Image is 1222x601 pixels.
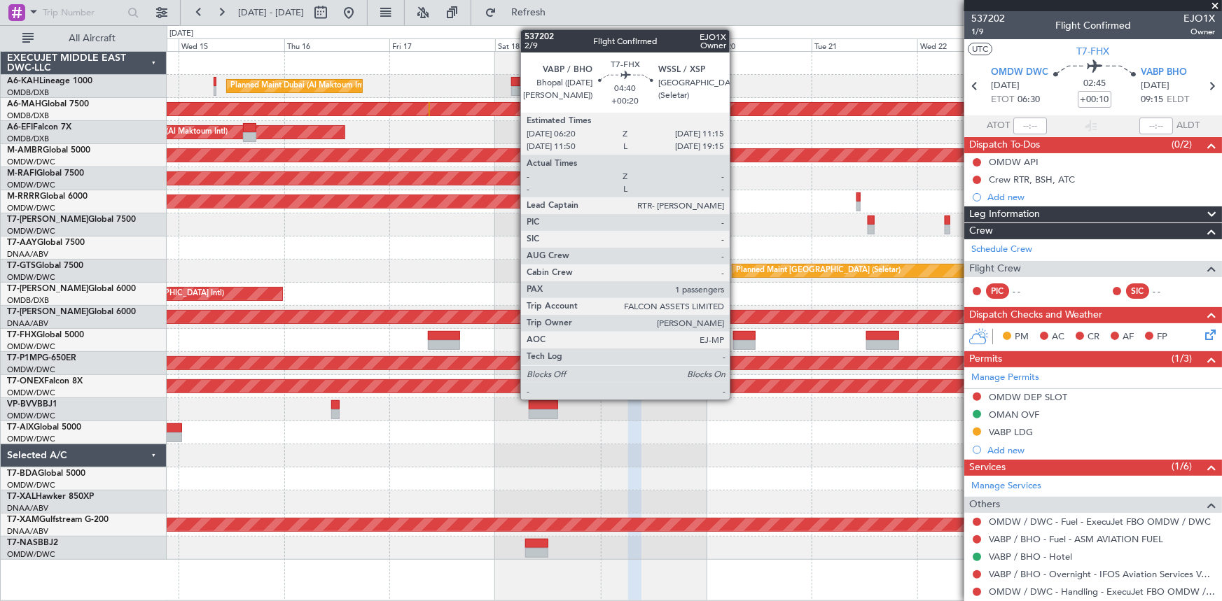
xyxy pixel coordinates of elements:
[969,460,1006,476] span: Services
[7,192,88,201] a: M-RRRRGlobal 6000
[989,174,1075,185] div: Crew RTR, BSH, ATC
[7,377,83,386] a: T7-ONEXFalcon 8X
[7,388,55,398] a: OMDW/DWC
[7,262,83,270] a: T7-GTSGlobal 7500
[43,2,123,23] input: Trip Number
[1015,330,1029,344] span: PM
[1176,119,1200,133] span: ALDT
[7,539,38,547] span: T7-NAS
[7,549,55,560] a: OMDW/DWC
[601,38,707,51] div: Sun 19
[7,341,55,352] a: OMDW/DWC
[238,6,304,19] span: [DATE] - [DATE]
[7,123,71,132] a: A6-EFIFalcon 7X
[1083,77,1106,91] span: 02:45
[7,146,90,155] a: M-AMBRGlobal 5000
[7,203,55,213] a: OMDW/DWC
[1018,93,1040,107] span: 06:30
[7,377,44,386] span: T7-ONEX
[1126,283,1149,299] div: SIC
[971,243,1032,257] a: Schedule Crew
[969,206,1040,222] span: Leg Information
[495,38,601,51] div: Sat 18
[15,27,152,50] button: All Aircraft
[989,156,1039,168] div: OMDW API
[989,568,1215,580] a: VABP / BHO - Overnight - IFOS Aviation Services VABP/BHP
[989,533,1163,545] a: VABP / BHO - Fuel - ASM AVIATION FUEL
[7,226,55,236] a: OMDW/DWC
[969,261,1021,277] span: Flight Crew
[230,76,368,97] div: Planned Maint Dubai (Al Maktoum Intl)
[1141,93,1163,107] span: 09:15
[7,469,85,478] a: T7-BDAGlobal 5000
[7,423,81,432] a: T7-AIXGlobal 5000
[969,497,1000,513] span: Others
[7,272,55,283] a: OMDW/DWC
[989,551,1072,563] a: VABP / BHO - Hotel
[7,77,92,85] a: A6-KAHLineage 1000
[7,331,36,339] span: T7-FHX
[707,38,812,51] div: Mon 20
[7,239,85,247] a: T7-AAYGlobal 7500
[7,180,55,190] a: OMDW/DWC
[7,354,76,362] a: T7-P1MPG-650ER
[1013,285,1044,297] div: - -
[478,1,562,24] button: Refresh
[7,169,84,178] a: M-RAFIGlobal 7500
[7,100,89,108] a: A6-MAHGlobal 7500
[969,351,1002,367] span: Permits
[1183,26,1215,38] span: Owner
[1172,137,1192,152] span: (0/2)
[991,79,1020,93] span: [DATE]
[7,262,36,270] span: T7-GTS
[7,192,40,201] span: M-RRRR
[7,308,136,316] a: T7-[PERSON_NAME]Global 6000
[7,539,58,547] a: T7-NASBBJ2
[7,157,55,167] a: OMDW/DWC
[284,38,390,51] div: Thu 16
[1141,66,1187,80] span: VABP BHO
[7,134,49,144] a: OMDB/DXB
[7,318,48,329] a: DNAA/ABV
[7,516,39,524] span: T7-XAM
[989,586,1215,598] a: OMDW / DWC - Handling - ExecuJet FBO OMDW / DWC
[1052,330,1064,344] span: AC
[7,87,49,98] a: OMDB/DXB
[7,239,37,247] span: T7-AAY
[7,354,42,362] span: T7-P1MP
[971,479,1041,493] a: Manage Services
[7,526,48,537] a: DNAA/ABV
[7,123,33,132] span: A6-EFI
[971,371,1039,385] a: Manage Permits
[7,285,88,293] span: T7-[PERSON_NAME]
[36,34,148,43] span: All Aircraft
[736,260,901,281] div: Planned Maint [GEOGRAPHIC_DATA] (Seletar)
[7,411,55,421] a: OMDW/DWC
[969,137,1040,153] span: Dispatch To-Dos
[1172,351,1192,366] span: (1/3)
[991,66,1048,80] span: OMDW DWC
[7,215,88,224] span: T7-[PERSON_NAME]
[989,391,1067,403] div: OMDW DEP SLOT
[1055,19,1131,34] div: Flight Confirmed
[1172,459,1192,474] span: (1/6)
[971,11,1005,26] span: 537202
[7,215,136,224] a: T7-[PERSON_NAME]Global 7500
[987,191,1215,203] div: Add new
[971,26,1005,38] span: 1/9
[968,43,992,55] button: UTC
[989,409,1039,420] div: OMAN OVF
[987,444,1215,456] div: Add new
[987,119,1010,133] span: ATOT
[7,146,43,155] span: M-AMBR
[989,516,1211,528] a: OMDW / DWC - Fuel - ExecuJet FBO OMDW / DWC
[7,493,36,501] span: T7-XAL
[1183,11,1215,26] span: EJO1X
[7,100,41,108] span: A6-MAH
[1141,79,1169,93] span: [DATE]
[917,38,1023,51] div: Wed 22
[169,28,193,40] div: [DATE]
[1123,330,1134,344] span: AF
[7,249,48,260] a: DNAA/ABV
[7,295,49,306] a: OMDB/DXB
